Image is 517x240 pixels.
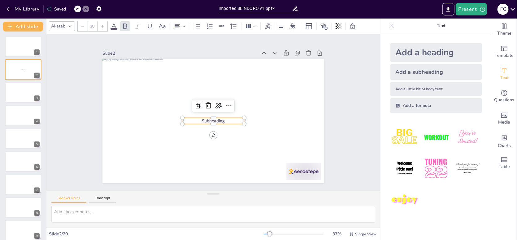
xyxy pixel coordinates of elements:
div: 9 [34,233,40,239]
p: Text [397,19,486,33]
div: 2 [34,73,40,78]
div: 6 [5,151,41,172]
button: Present [456,3,487,15]
div: Add a subheading [390,64,482,80]
div: Background color [288,23,298,29]
button: Transcript [89,196,116,203]
img: 1.jpeg [390,123,419,152]
span: Charts [498,142,511,149]
div: Slide 2 [102,50,257,56]
img: 5.jpeg [422,154,450,183]
div: Change the overall theme [492,19,517,41]
div: 3 [34,95,40,101]
span: Questions [494,97,515,103]
img: 6.jpeg [453,154,482,183]
div: 7 [34,187,40,193]
span: Media [498,119,510,126]
div: Slide 2 / 20 [49,231,264,237]
div: 8 [5,197,41,218]
button: Add slide [3,22,43,32]
span: Subheading [21,69,25,70]
div: Add a little bit of body text [390,82,482,96]
div: Saved [47,6,66,12]
div: 4 [5,105,41,126]
img: 4.jpeg [390,154,419,183]
div: 1 [5,36,41,57]
span: Theme [497,30,511,37]
div: 3 [5,82,41,103]
div: 5 [5,128,41,149]
img: 7.jpeg [390,186,419,214]
div: Add charts and graphs [492,130,517,152]
div: 5 [34,141,40,147]
input: Insert title [219,4,292,13]
span: Single View [355,232,376,237]
span: Table [499,163,510,170]
div: 4 [34,119,40,124]
div: Column Count [244,21,258,31]
div: 7 [5,174,41,195]
div: Add a table [492,152,517,174]
button: Speaker Notes [51,196,86,203]
span: Template [495,52,514,59]
div: 6 [34,164,40,170]
img: 2.jpeg [422,123,450,152]
button: My Library [5,4,42,14]
div: Border settings [278,21,285,31]
span: Position [320,23,328,30]
div: Get real-time input from your audience [492,85,517,107]
div: 8 [34,210,40,216]
span: Subheading [202,118,225,124]
button: Export to PowerPoint [442,3,454,15]
div: 37 % [330,231,345,237]
div: 1 [34,49,40,55]
div: F C [497,4,509,15]
span: Text [500,74,509,81]
div: Add images, graphics, shapes or video [492,107,517,130]
img: 3.jpeg [453,123,482,152]
div: Add a heading [390,43,482,62]
div: Add ready made slides [492,41,517,63]
div: Add a formula [390,98,482,113]
div: 2 [5,59,41,80]
div: Akatab [50,22,67,30]
div: Text effects [263,21,272,31]
button: F C [497,3,509,15]
div: Add text boxes [492,63,517,85]
div: Layout [304,21,314,31]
